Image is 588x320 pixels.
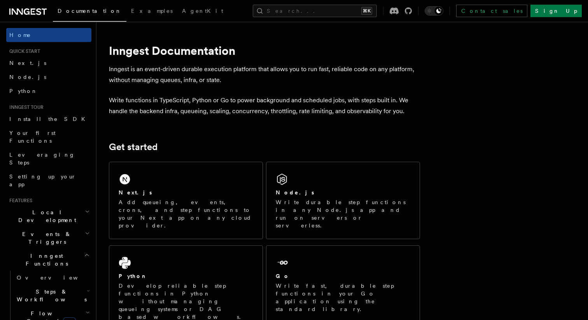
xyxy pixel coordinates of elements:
[182,8,223,14] span: AgentKit
[6,84,91,98] a: Python
[119,189,152,196] h2: Next.js
[6,252,84,268] span: Inngest Functions
[6,205,91,227] button: Local Development
[9,60,46,66] span: Next.js
[456,5,527,17] a: Contact sales
[9,88,38,94] span: Python
[6,48,40,54] span: Quick start
[109,162,263,239] a: Next.jsAdd queueing, events, crons, and step functions to your Next app on any cloud provider.
[276,198,410,229] p: Write durable step functions in any Node.js app and run on servers or serverless.
[14,271,91,285] a: Overview
[266,162,420,239] a: Node.jsWrite durable step functions in any Node.js app and run on servers or serverless.
[109,95,420,117] p: Write functions in TypeScript, Python or Go to power background and scheduled jobs, with steps bu...
[6,126,91,148] a: Your first Functions
[6,148,91,170] a: Leveraging Steps
[276,282,410,313] p: Write fast, durable step functions in your Go application using the standard library.
[6,227,91,249] button: Events & Triggers
[6,56,91,70] a: Next.js
[126,2,177,21] a: Examples
[6,170,91,191] a: Setting up your app
[361,7,372,15] kbd: ⌘K
[6,208,85,224] span: Local Development
[14,288,87,303] span: Steps & Workflows
[6,112,91,126] a: Install the SDK
[530,5,582,17] a: Sign Up
[177,2,228,21] a: AgentKit
[6,249,91,271] button: Inngest Functions
[119,272,147,280] h2: Python
[58,8,122,14] span: Documentation
[131,8,173,14] span: Examples
[6,104,44,110] span: Inngest tour
[109,44,420,58] h1: Inngest Documentation
[6,70,91,84] a: Node.js
[9,31,31,39] span: Home
[9,173,76,187] span: Setting up your app
[276,189,314,196] h2: Node.js
[9,116,90,122] span: Install the SDK
[253,5,377,17] button: Search...⌘K
[425,6,443,16] button: Toggle dark mode
[119,198,253,229] p: Add queueing, events, crons, and step functions to your Next app on any cloud provider.
[6,198,32,204] span: Features
[14,285,91,306] button: Steps & Workflows
[9,130,56,144] span: Your first Functions
[109,142,157,152] a: Get started
[276,272,290,280] h2: Go
[6,28,91,42] a: Home
[6,230,85,246] span: Events & Triggers
[109,64,420,86] p: Inngest is an event-driven durable execution platform that allows you to run fast, reliable code ...
[9,74,46,80] span: Node.js
[9,152,75,166] span: Leveraging Steps
[17,275,97,281] span: Overview
[53,2,126,22] a: Documentation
